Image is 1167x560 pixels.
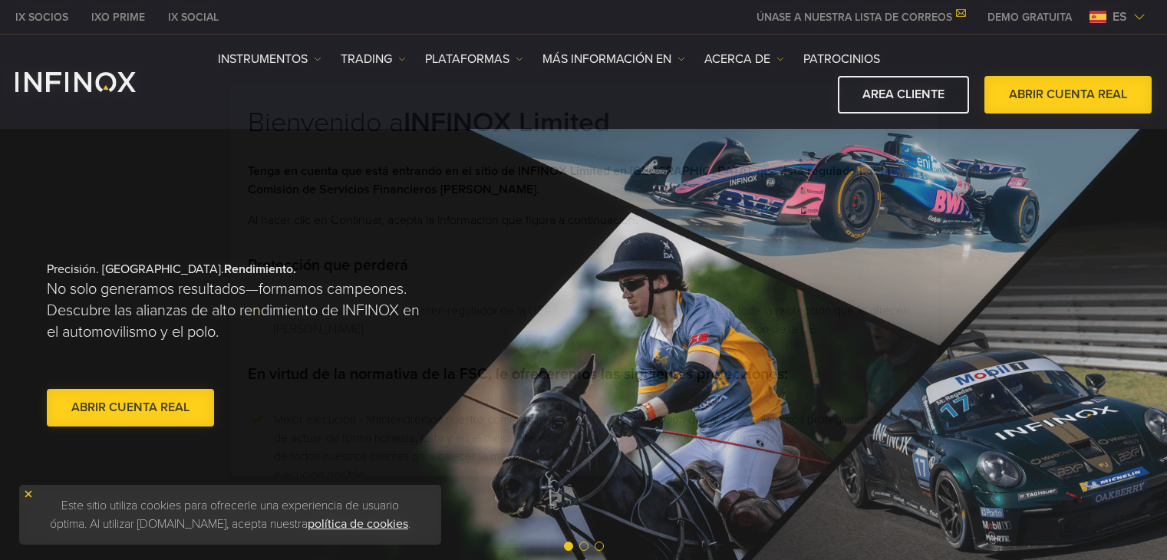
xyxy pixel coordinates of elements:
strong: INFINOX Limited [404,106,610,139]
li: Protección de saldo - Seguiremos protegiendo su cuenta contra un saldo negativo. [630,410,920,484]
strong: Tenga en cuenta que está entrando en el sitio de INFINOX Limited en [GEOGRAPHIC_DATA], que está r... [248,163,891,197]
strong: Protección que perderá [248,256,408,275]
li: Mejor ejecución - Mantendremos nuestro compromiso de actuar de forma honesta, justa y en el mejor... [274,410,564,484]
h2: Bienvenido a [248,106,920,163]
p: Al hacer clic en Continuar, acepta la información que figura a continuación. [248,211,920,229]
strong: En virtud de la normativa de la FSC, le ofreceremos las siguientes protecciones: [248,365,788,384]
li: Por lo tanto, perderá toda la protección que le ofrecen la normativa y la legislación de la UE. [630,301,920,338]
li: Usted quedará fuera del régimen regulador de la UE - [PERSON_NAME]. [274,301,564,338]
